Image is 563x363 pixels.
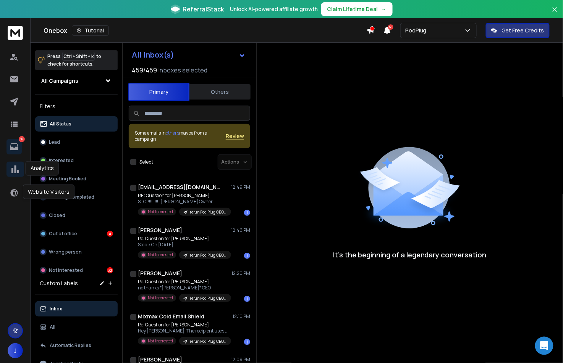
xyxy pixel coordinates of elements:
p: 12:20 PM [231,270,250,276]
button: All Status [35,116,118,132]
p: Hey [PERSON_NAME], The recipient uses Mixmax [138,328,230,334]
span: 50 [388,24,393,30]
h1: All Campaigns [41,77,78,85]
button: Lead [35,135,118,150]
p: All [50,324,55,330]
button: Primary [128,83,189,101]
button: All Campaigns [35,73,118,88]
p: 12:46 PM [231,227,250,233]
button: Get Free Credits [486,23,550,38]
button: Claim Lifetime Deal→ [321,2,393,16]
p: Out of office [49,231,77,237]
p: Not Interested [148,338,173,344]
p: Get Free Credits [502,27,544,34]
div: 1 [244,339,250,345]
p: Re: Question for [PERSON_NAME] [138,322,230,328]
div: 1 [244,210,250,216]
div: 1 [244,253,250,259]
p: All Status [50,121,71,127]
p: 12:49 PM [231,184,250,190]
p: Automatic Replies [50,342,91,349]
p: Unlock AI-powered affiliate growth [230,5,318,13]
h3: Custom Labels [40,279,78,287]
p: Interested [49,157,74,164]
button: All Inbox(s) [126,47,252,63]
p: Stop > On [DATE], [138,242,230,248]
span: others [166,130,179,136]
h1: [PERSON_NAME] [138,270,182,277]
span: 459 / 459 [132,66,157,75]
h3: Inboxes selected [159,66,207,75]
p: rerun Pod Plug CEO, Owner, Founder 1-10 Emp Batch 3 Target Cities [190,296,226,301]
p: STOP!!!!!!!! [PERSON_NAME] Owner [138,199,230,205]
button: J [8,343,23,358]
p: RE: Question for [PERSON_NAME] [138,193,230,199]
span: Ctrl + Shift + k [62,52,95,61]
p: Meeting Booked [49,176,86,182]
h1: [PERSON_NAME] [138,226,182,234]
button: Meeting Booked [35,171,118,186]
button: All [35,320,118,335]
p: Press to check for shortcuts. [47,53,101,68]
button: Close banner [550,5,560,23]
p: Not Interested [148,209,173,215]
div: Open Intercom Messenger [535,337,553,355]
div: Onebox [44,25,367,36]
p: PodPlug [405,27,430,34]
p: Re: Question for [PERSON_NAME] [138,279,230,285]
button: Interested [35,153,118,168]
button: Meeting Completed [35,190,118,205]
p: rerun Pod Plug CEO, Owner, Founder 1-10 Emp Batch 3 Target Cities [190,209,226,215]
p: rerun Pod Plug CEO, Owner, Founder 1-10 Emp Batch 3 Target Cities [190,339,226,344]
h1: Mixmax Cold Email Shield [138,313,204,320]
p: Inbox [50,306,62,312]
label: Select [139,159,153,165]
div: 4 [107,231,113,237]
a: 36 [6,139,22,154]
span: ReferralStack [183,5,224,14]
p: no thanks *[PERSON_NAME]* CEO [138,285,230,291]
button: Out of office4 [35,226,118,241]
div: 32 [107,267,113,273]
button: Automatic Replies [35,338,118,353]
p: Closed [49,212,65,218]
button: Wrong person [35,244,118,260]
button: Closed [35,208,118,223]
p: 12:10 PM [233,313,250,320]
p: Re: Question for [PERSON_NAME] [138,236,230,242]
button: Tutorial [72,25,109,36]
p: rerun Pod Plug CEO, Owner, Founder 1-10 Emp Batch 3 Target Cities [190,252,226,258]
div: Some emails in maybe from a campaign [135,130,226,142]
p: It’s the beginning of a legendary conversation [333,249,487,260]
button: Inbox [35,301,118,316]
p: Not Interested [148,252,173,258]
h1: All Inbox(s) [132,51,174,59]
p: Lead [49,139,60,145]
button: Others [189,84,251,100]
p: Not Interested [49,267,83,273]
div: Analytics [26,161,59,176]
h3: Filters [35,101,118,112]
div: Website Visitors [23,185,74,199]
button: Review [226,132,244,140]
span: → [381,5,387,13]
p: 36 [19,136,25,142]
p: 12:09 PM [231,357,250,363]
button: Not Interested32 [35,263,118,278]
p: Wrong person [49,249,82,255]
div: 1 [244,296,250,302]
p: Not Interested [148,295,173,301]
h1: [EMAIL_ADDRESS][DOMAIN_NAME] [138,183,222,191]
